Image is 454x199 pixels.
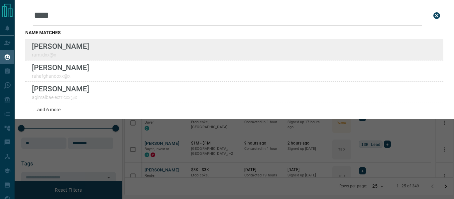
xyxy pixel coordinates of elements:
p: [PERSON_NAME] [32,63,89,72]
p: agimalbaelectricxx@x [32,95,89,100]
p: ram.idxx@x [32,52,89,57]
p: rahafghandoxx@x [32,73,89,79]
h3: name matches [25,30,443,35]
p: [PERSON_NAME] [32,84,89,93]
p: [PERSON_NAME] [32,42,89,50]
div: ...and 6 more [25,103,443,116]
button: close search bar [430,9,443,22]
